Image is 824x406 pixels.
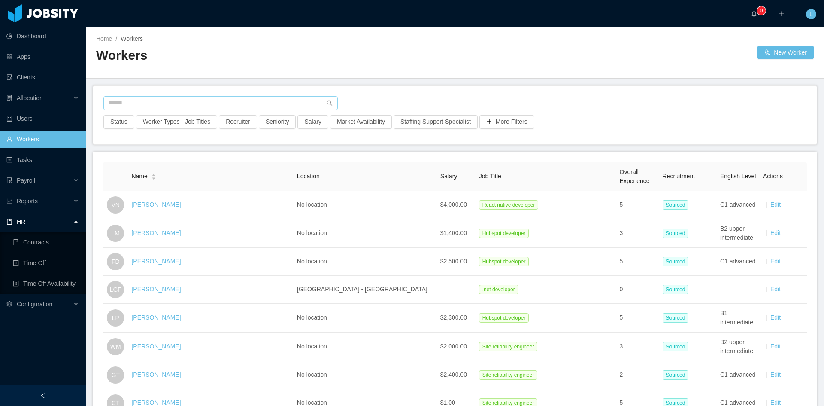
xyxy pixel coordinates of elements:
a: Sourced [663,371,692,378]
a: icon: bookContracts [13,234,79,251]
i: icon: setting [6,301,12,307]
span: Recruitment [663,173,695,180]
span: Sourced [663,200,689,210]
a: Edit [770,286,781,293]
span: HR [17,218,25,225]
a: [PERSON_NAME] [131,314,181,321]
i: icon: plus [779,11,785,17]
i: icon: line-chart [6,198,12,204]
a: Home [96,35,112,42]
button: Staffing Support Specialist [394,115,478,129]
a: icon: robotUsers [6,110,79,127]
a: Edit [770,258,781,265]
span: $1,400.00 [440,229,467,236]
i: icon: file-protect [6,177,12,183]
a: icon: profileTime Off Availability [13,275,79,292]
span: Configuration [17,301,52,308]
td: No location [294,333,437,361]
a: Sourced [663,229,692,236]
span: .net developer [479,285,518,294]
a: [PERSON_NAME] [131,399,181,406]
td: B1 intermediate [717,304,760,333]
a: Edit [770,371,781,378]
i: icon: bell [751,11,757,17]
i: icon: solution [6,95,12,101]
span: Location [297,173,320,180]
button: Seniority [259,115,296,129]
td: C1 advanced [717,361,760,389]
button: Worker Types - Job Titles [136,115,217,129]
i: icon: book [6,219,12,225]
a: Edit [770,314,781,321]
td: No location [294,219,437,248]
a: [PERSON_NAME] [131,258,181,265]
td: 0 [616,276,659,304]
span: $2,300.00 [440,314,467,321]
span: Overall Experience [620,168,650,184]
div: Sort [151,173,156,179]
i: icon: caret-down [151,176,156,179]
a: [PERSON_NAME] [131,229,181,236]
i: icon: caret-up [151,173,156,176]
span: Hubspot developer [479,313,529,323]
span: React native developer [479,200,539,210]
td: No location [294,191,437,219]
td: 5 [616,191,659,219]
td: 3 [616,333,659,361]
span: Hubspot developer [479,229,529,238]
button: Market Availability [330,115,392,129]
span: Hubspot developer [479,257,529,266]
a: icon: auditClients [6,69,79,86]
span: $2,500.00 [440,258,467,265]
span: Name [131,172,147,181]
span: Reports [17,198,38,205]
td: B2 upper intermediate [717,219,760,248]
td: B2 upper intermediate [717,333,760,361]
a: icon: userWorkers [6,131,79,148]
i: icon: search [327,100,333,106]
a: icon: profileTasks [6,151,79,168]
span: Sourced [663,342,689,351]
a: [PERSON_NAME] [131,371,181,378]
a: [PERSON_NAME] [131,201,181,208]
a: Sourced [663,201,692,208]
a: [PERSON_NAME] [131,286,181,293]
span: Sourced [663,285,689,294]
td: C1 advanced [717,248,760,276]
td: No location [294,248,437,276]
td: [GEOGRAPHIC_DATA] - [GEOGRAPHIC_DATA] [294,276,437,304]
span: LM [111,225,119,242]
a: Edit [770,229,781,236]
span: Site reliability engineer [479,370,538,380]
button: Status [103,115,134,129]
span: $2,000.00 [440,343,467,350]
span: FD [112,253,120,270]
span: English Level [720,173,756,180]
span: Sourced [663,313,689,323]
span: / [115,35,117,42]
span: Sourced [663,370,689,380]
button: icon: usergroup-addNew Worker [757,46,814,59]
span: GT [111,366,119,384]
span: Salary [440,173,457,180]
span: Actions [763,173,783,180]
span: WM [110,338,121,355]
sup: 0 [757,6,766,15]
button: icon: plusMore Filters [479,115,534,129]
span: Job Title [479,173,501,180]
button: Recruiter [219,115,257,129]
td: 2 [616,361,659,389]
span: $2,400.00 [440,371,467,378]
a: [PERSON_NAME] [131,343,181,350]
span: Sourced [663,229,689,238]
a: icon: pie-chartDashboard [6,27,79,45]
a: Sourced [663,314,692,321]
span: $4,000.00 [440,201,467,208]
td: No location [294,361,437,389]
span: Allocation [17,95,43,101]
a: Sourced [663,343,692,350]
span: LGF [110,281,121,298]
h2: Workers [96,47,455,64]
a: Edit [770,343,781,350]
